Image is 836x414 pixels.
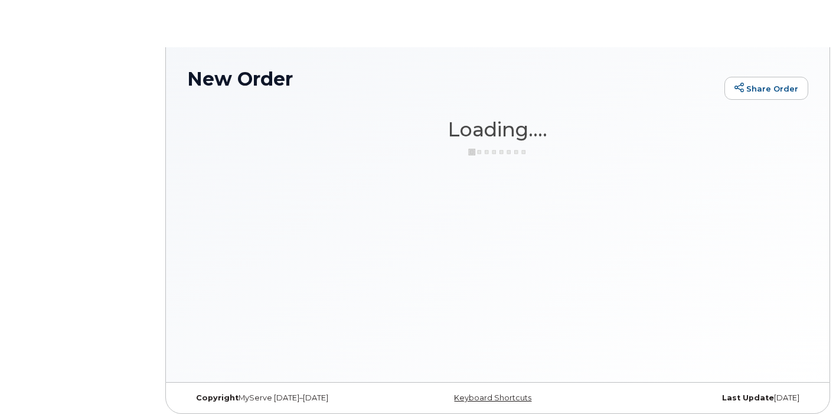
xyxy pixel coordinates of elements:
a: Keyboard Shortcuts [454,393,531,402]
div: MyServe [DATE]–[DATE] [187,393,394,403]
img: ajax-loader-3a6953c30dc77f0bf724df975f13086db4f4c1262e45940f03d1251963f1bf2e.gif [468,148,527,157]
h1: Loading.... [187,119,808,140]
h1: New Order [187,69,719,89]
div: [DATE] [601,393,808,403]
a: Share Order [724,77,808,100]
strong: Copyright [196,393,239,402]
strong: Last Update [722,393,774,402]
